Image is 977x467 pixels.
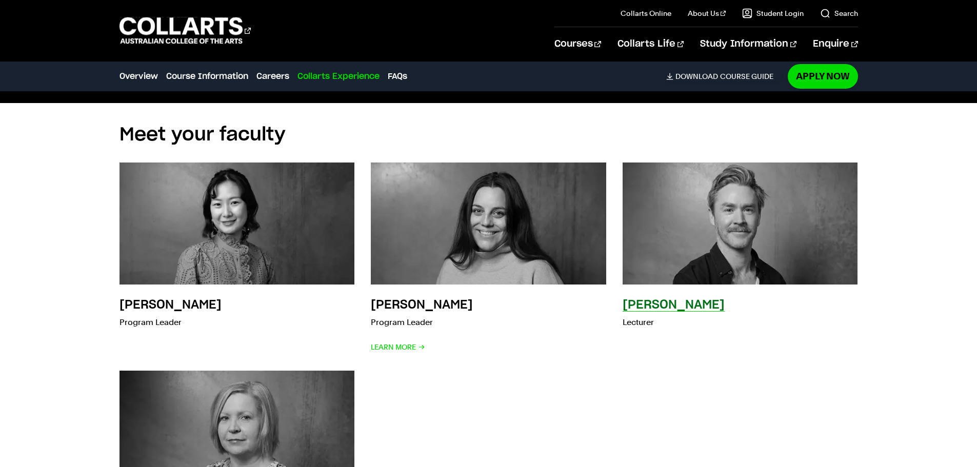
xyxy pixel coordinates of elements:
[666,72,782,81] a: DownloadCourse Guide
[119,315,222,330] p: Program Leader
[119,124,858,146] h2: Meet your faculty
[388,70,407,83] a: FAQs
[371,163,606,354] a: [PERSON_NAME] Program Leader Learn More
[788,64,858,88] a: Apply Now
[371,299,473,311] h3: [PERSON_NAME]
[119,299,222,311] h3: [PERSON_NAME]
[119,16,251,45] div: Go to homepage
[700,27,796,61] a: Study Information
[820,8,858,18] a: Search
[554,27,601,61] a: Courses
[742,8,804,18] a: Student Login
[166,70,248,83] a: Course Information
[617,27,684,61] a: Collarts Life
[623,315,725,330] p: Lecturer
[256,70,289,83] a: Careers
[297,70,380,83] a: Collarts Experience
[813,27,858,61] a: Enquire
[675,72,718,81] span: Download
[621,8,671,18] a: Collarts Online
[119,70,158,83] a: Overview
[623,299,725,311] h3: [PERSON_NAME]
[371,315,473,330] p: Program Leader
[688,8,726,18] a: About Us
[371,340,425,354] span: Learn More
